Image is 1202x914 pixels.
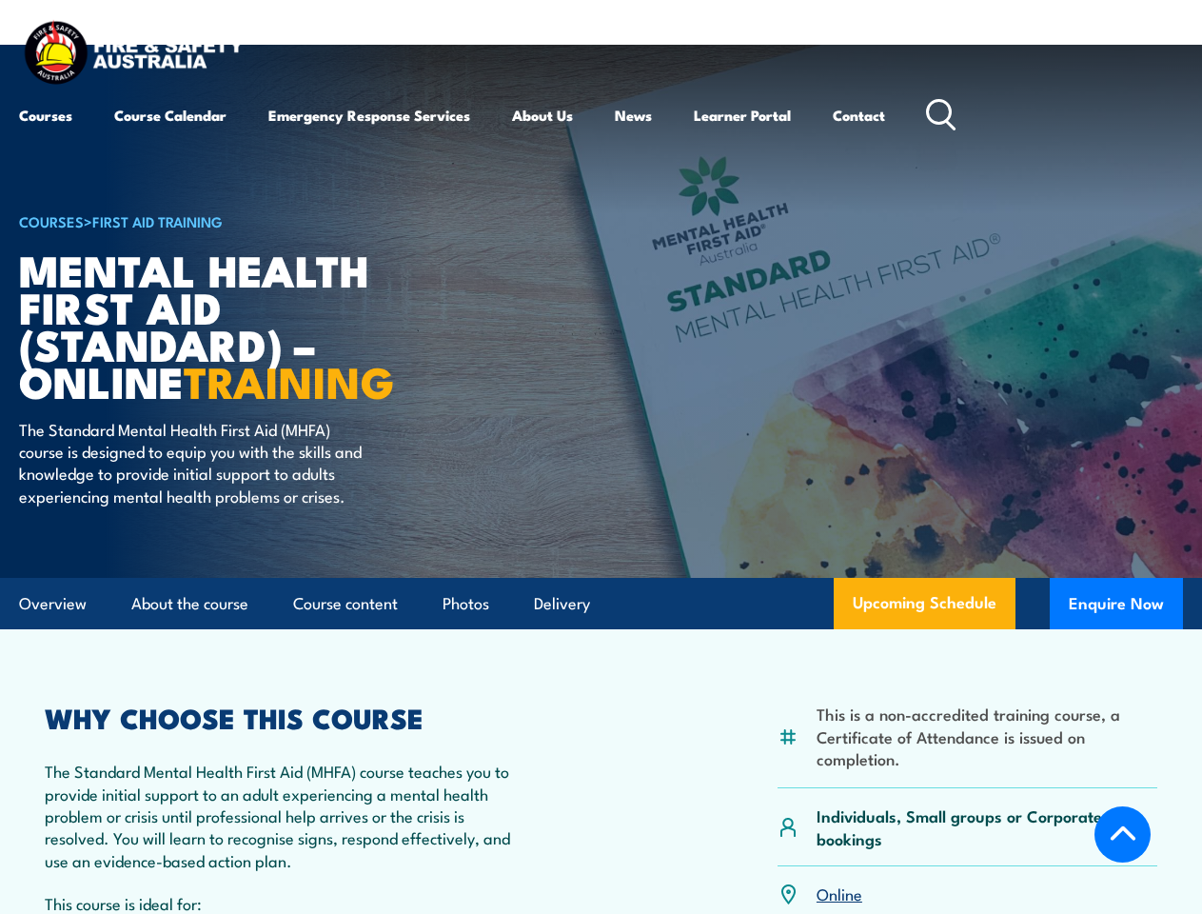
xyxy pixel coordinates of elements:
[268,92,470,138] a: Emergency Response Services
[1050,578,1183,629] button: Enquire Now
[19,209,489,232] h6: >
[19,92,72,138] a: Courses
[834,578,1015,629] a: Upcoming Schedule
[694,92,791,138] a: Learner Portal
[19,210,84,231] a: COURSES
[45,760,527,871] p: The Standard Mental Health First Aid (MHFA) course teaches you to provide initial support to an a...
[92,210,223,231] a: First Aid Training
[19,418,366,507] p: The Standard Mental Health First Aid (MHFA) course is designed to equip you with the skills and k...
[512,92,573,138] a: About Us
[114,92,227,138] a: Course Calendar
[817,882,862,904] a: Online
[45,705,527,729] h2: WHY CHOOSE THIS COURSE
[817,703,1157,769] li: This is a non-accredited training course, a Certificate of Attendance is issued on completion.
[293,579,398,629] a: Course content
[19,250,489,400] h1: Mental Health First Aid (Standard) – Online
[534,579,590,629] a: Delivery
[615,92,652,138] a: News
[19,579,87,629] a: Overview
[817,805,1157,849] p: Individuals, Small groups or Corporate bookings
[443,579,489,629] a: Photos
[184,348,395,413] strong: TRAINING
[45,892,527,914] p: This course is ideal for:
[833,92,885,138] a: Contact
[131,579,248,629] a: About the course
